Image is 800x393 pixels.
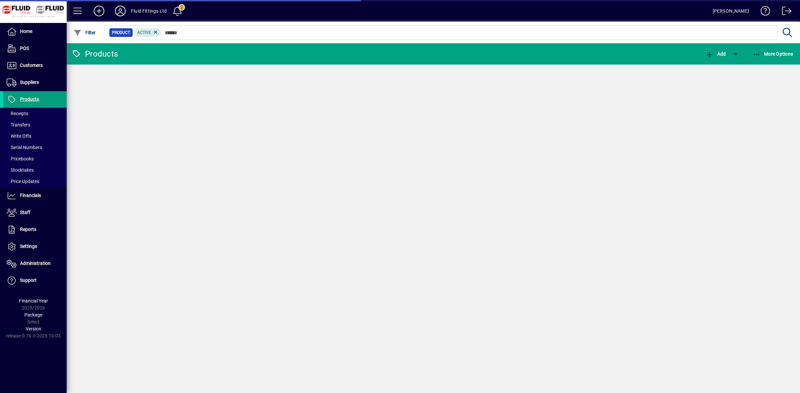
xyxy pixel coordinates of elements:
a: Financials [3,187,67,204]
a: Suppliers [3,74,67,91]
a: Pricebooks [3,153,67,164]
button: Add [704,48,727,60]
a: Customers [3,57,67,74]
a: POS [3,40,67,57]
span: Reports [20,227,36,232]
span: Product [112,29,130,36]
button: Filter [72,27,98,39]
span: Support [20,278,37,283]
span: Version [26,326,41,331]
a: Administration [3,255,67,272]
a: Staff [3,204,67,221]
a: Receipts [3,108,67,119]
span: Serial Numbers [7,145,42,150]
a: Logout [777,1,792,23]
span: Suppliers [20,80,39,85]
span: Transfers [7,122,30,127]
a: Price Updates [3,176,67,187]
span: Package [24,312,42,317]
span: Home [20,29,32,34]
a: Knowledge Base [756,1,770,23]
button: More Options [751,48,795,60]
a: Home [3,23,67,40]
div: Fluid Fittings Ltd [131,6,167,16]
span: Administration [20,261,51,266]
span: Financial Year [19,298,48,303]
span: Price Updates [7,179,39,184]
button: Add [88,5,110,17]
a: Reports [3,221,67,238]
span: POS [20,46,29,51]
a: Serial Numbers [3,142,67,153]
a: Transfers [3,119,67,130]
div: [PERSON_NAME] [713,6,749,16]
span: Receipts [7,111,28,116]
span: Pricebooks [7,156,34,161]
span: Customers [20,63,43,68]
a: Write Offs [3,130,67,142]
span: Settings [20,244,37,249]
mat-chip: Activation Status: Active [135,28,161,37]
span: Products [20,97,39,102]
span: Write Offs [7,133,31,139]
div: Products [72,49,118,59]
span: Stocktakes [7,167,34,173]
span: Filter [74,30,96,35]
span: Staff [20,210,30,215]
span: Add [706,51,726,57]
span: Active [137,30,151,35]
a: Settings [3,238,67,255]
span: Financials [20,193,41,198]
a: Stocktakes [3,164,67,176]
button: Profile [110,5,131,17]
a: Support [3,272,67,289]
span: More Options [753,51,793,57]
